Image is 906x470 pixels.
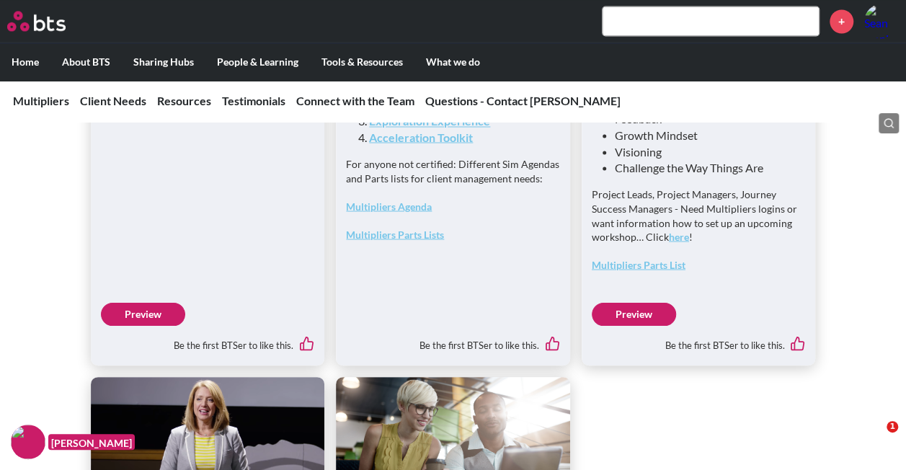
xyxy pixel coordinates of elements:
[346,228,444,240] a: Multipliers Parts Lists
[310,43,414,81] label: Tools & Resources
[592,187,806,243] p: Project Leads, Project Managers, Journey Success Managers - Need Multipliers logins or want infor...
[369,114,490,128] a: Exploration Experience
[48,434,135,451] figcaption: [PERSON_NAME]
[7,11,92,31] a: Go home
[222,94,285,107] a: Testimonials
[122,43,205,81] label: Sharing Hubs
[615,143,794,159] li: Visioning
[346,156,560,185] p: For anyone not certified: Different Sim Agendas and Parts lists for client management needs:
[615,159,794,175] li: Challenge the Way Things Are
[7,11,66,31] img: BTS Logo
[13,94,69,107] a: Multipliers
[346,200,432,212] a: Multipliers Agenda
[296,94,414,107] a: Connect with the Team
[414,43,492,81] label: What we do
[101,303,185,326] a: Preview
[864,4,899,38] a: Profile
[592,303,676,326] a: Preview
[346,326,560,356] div: Be the first BTSer to like this.
[887,421,898,433] span: 1
[425,94,621,107] a: Questions - Contact [PERSON_NAME]
[50,43,122,81] label: About BTS
[101,326,315,356] div: Be the first BTSer to like this.
[80,94,146,107] a: Client Needs
[11,425,45,459] img: F
[615,127,794,143] li: Growth Mindset
[669,230,689,242] a: here
[592,258,685,270] a: Multipliers Parts List
[857,421,892,456] iframe: Intercom live chat
[369,130,473,143] a: Acceleration Toolkit
[830,9,853,33] a: +
[157,94,211,107] a: Resources
[205,43,310,81] label: People & Learning
[592,326,806,356] div: Be the first BTSer to like this.
[864,4,899,38] img: Sean Donigan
